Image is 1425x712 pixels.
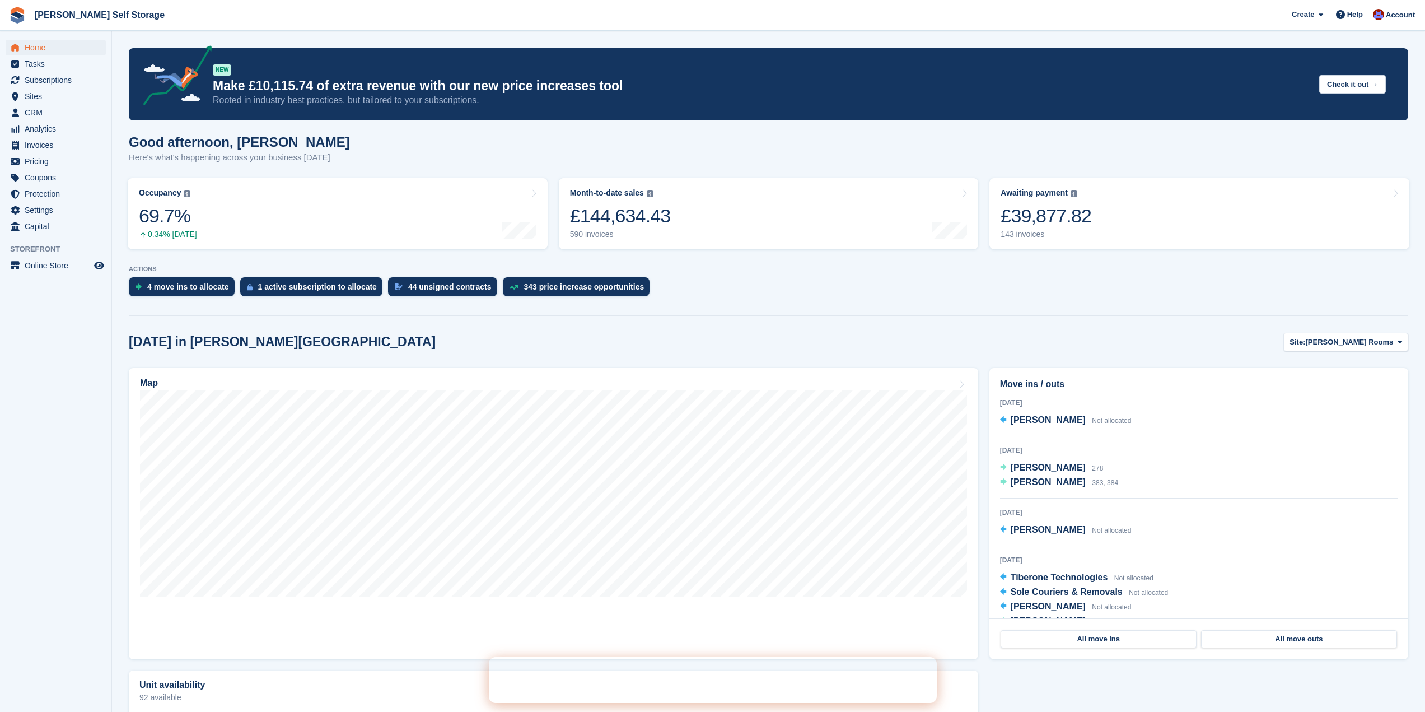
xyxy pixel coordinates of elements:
a: menu [6,56,106,72]
button: Check it out → [1319,75,1386,94]
a: menu [6,89,106,104]
span: Pricing [25,153,92,169]
h2: [DATE] in [PERSON_NAME][GEOGRAPHIC_DATA] [129,334,436,350]
span: 300 [1092,618,1103,626]
a: menu [6,153,106,169]
div: Month-to-date sales [570,188,644,198]
a: 4 move ins to allocate [129,277,240,302]
a: menu [6,170,106,185]
div: £144,634.43 [570,204,671,227]
img: stora-icon-8386f47178a22dfd0bd8f6a31ec36ba5ce8667c1dd55bd0f319d3a0aa187defe.svg [9,7,26,24]
a: [PERSON_NAME] Not allocated [1000,600,1132,615]
a: Sole Couriers & Removals Not allocated [1000,585,1169,600]
a: Month-to-date sales £144,634.43 590 invoices [559,178,979,249]
a: 1 active subscription to allocate [240,277,388,302]
img: icon-info-grey-7440780725fd019a000dd9b08b2336e03edf1995a4989e88bcd33f0948082b44.svg [647,190,653,197]
h2: Map [140,378,158,388]
span: 383, 384 [1092,479,1118,487]
span: [PERSON_NAME] Rooms [1306,337,1394,348]
span: Settings [25,202,92,218]
button: Site: [PERSON_NAME] Rooms [1283,333,1408,351]
span: Protection [25,186,92,202]
a: menu [6,137,106,153]
span: [PERSON_NAME] [1011,415,1086,425]
span: Not allocated [1092,417,1131,425]
img: active_subscription_to_allocate_icon-d502201f5373d7db506a760aba3b589e785aa758c864c3986d89f69b8ff3... [247,283,253,291]
a: menu [6,202,106,218]
p: ACTIONS [129,266,1408,273]
span: Home [25,40,92,55]
a: [PERSON_NAME] 278 [1000,461,1104,476]
a: [PERSON_NAME] 300 [1000,615,1104,629]
a: menu [6,121,106,137]
span: [PERSON_NAME] [1011,616,1086,626]
div: NEW [213,64,231,76]
div: 143 invoices [1001,230,1091,239]
div: Awaiting payment [1001,188,1068,198]
p: Here's what's happening across your business [DATE] [129,151,350,164]
div: [DATE] [1000,445,1398,455]
div: £39,877.82 [1001,204,1091,227]
span: Storefront [10,244,111,255]
a: [PERSON_NAME] Not allocated [1000,413,1132,428]
a: menu [6,40,106,55]
a: [PERSON_NAME] 383, 384 [1000,476,1118,490]
span: Site: [1289,337,1305,348]
span: Sole Couriers & Removals [1011,587,1123,597]
img: Tim Brant-Coles [1373,9,1384,20]
h2: Move ins / outs [1000,378,1398,391]
span: [PERSON_NAME] [1011,477,1086,487]
span: Analytics [25,121,92,137]
p: 92 available [139,694,968,701]
span: Sites [25,89,92,104]
span: 278 [1092,464,1103,472]
a: Preview store [92,259,106,272]
span: Not allocated [1114,574,1153,582]
img: price-adjustments-announcement-icon-8257ccfd72463d97f412b2fc003d46551f7dbcb40ab6d574587a9cd5c0d94... [134,45,212,109]
div: [DATE] [1000,508,1398,518]
a: [PERSON_NAME] Self Storage [30,6,169,24]
span: [PERSON_NAME] [1011,602,1086,611]
div: 44 unsigned contracts [408,282,492,291]
a: [PERSON_NAME] Not allocated [1000,523,1132,538]
div: 69.7% [139,204,197,227]
h2: Unit availability [139,680,205,690]
span: Subscriptions [25,72,92,88]
span: Online Store [25,258,92,273]
a: menu [6,186,106,202]
span: Not allocated [1092,527,1131,534]
a: menu [6,105,106,120]
span: CRM [25,105,92,120]
div: Occupancy [139,188,181,198]
a: menu [6,218,106,234]
img: price_increase_opportunities-93ffe204e8149a01c8c9dc8f82e8f89637d9d84a8eef4429ea346261dce0b2c0.svg [510,285,518,290]
span: [PERSON_NAME] [1011,463,1086,472]
a: 44 unsigned contracts [388,277,503,302]
span: Not allocated [1092,603,1131,611]
span: [PERSON_NAME] [1011,525,1086,534]
p: Make £10,115.74 of extra revenue with our new price increases tool [213,78,1310,94]
a: 343 price increase opportunities [503,277,656,302]
span: Create [1292,9,1314,20]
a: menu [6,72,106,88]
h1: Good afternoon, [PERSON_NAME] [129,134,350,150]
span: Tiberone Technologies [1011,573,1108,582]
iframe: Intercom live chat banner [489,657,937,703]
img: move_ins_to_allocate_icon-fdf77a2bb77ea45bf5b3d319d69a93e2d87916cf1d5bf7949dd705db3b84f3ca.svg [136,283,142,290]
div: 4 move ins to allocate [147,282,229,291]
span: Help [1347,9,1363,20]
a: Occupancy 69.7% 0.34% [DATE] [128,178,548,249]
div: [DATE] [1000,555,1398,565]
a: All move ins [1001,630,1197,648]
a: All move outs [1201,630,1397,648]
a: menu [6,258,106,273]
img: icon-info-grey-7440780725fd019a000dd9b08b2336e03edf1995a4989e88bcd33f0948082b44.svg [1071,190,1077,197]
span: Tasks [25,56,92,72]
div: 0.34% [DATE] [139,230,197,239]
a: Tiberone Technologies Not allocated [1000,571,1153,585]
a: Map [129,368,978,659]
div: 1 active subscription to allocate [258,282,377,291]
a: Awaiting payment £39,877.82 143 invoices [989,178,1409,249]
div: 343 price increase opportunities [524,282,644,291]
img: contract_signature_icon-13c848040528278c33f63329250d36e43548de30e8caae1d1a13099fd9432cc5.svg [395,283,403,290]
